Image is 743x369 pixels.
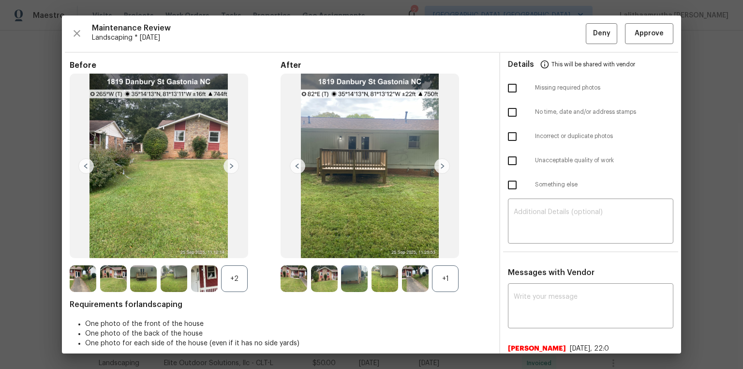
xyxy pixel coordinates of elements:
img: left-chevron-button-url [78,158,94,174]
span: Deny [593,28,610,40]
button: Approve [625,23,673,44]
span: Messages with Vendor [508,269,594,277]
div: Incorrect or duplicate photos [500,124,681,149]
img: right-chevron-button-url [223,158,239,174]
span: Something else [535,181,673,189]
span: No time, date and/or address stamps [535,108,673,116]
div: Unacceptable quality of work [500,149,681,173]
span: [PERSON_NAME] [508,344,566,354]
span: Unacceptable quality of work [535,156,673,165]
span: Incorrect or duplicate photos [535,132,673,140]
span: After [281,61,491,70]
span: Before [70,61,281,70]
div: Missing required photos [500,76,681,100]
div: +1 [432,265,459,292]
span: This will be shared with vendor [551,53,635,76]
div: No time, date and/or address stamps [500,100,681,124]
div: +2 [221,265,248,292]
img: right-chevron-button-url [434,158,450,174]
span: Requirements for landscaping [70,300,491,309]
span: Approve [635,28,664,40]
li: One photo of the back of the house [85,329,491,338]
span: Landscaping * [DATE] [92,33,586,43]
span: [DATE], 22:0 [570,345,609,352]
button: Deny [586,23,617,44]
span: Maintenance Review [92,23,586,33]
span: Hi [PERSON_NAME], Thanks for letting us know. [508,354,673,363]
span: Missing required photos [535,84,673,92]
img: left-chevron-button-url [290,158,305,174]
div: Something else [500,173,681,197]
li: One photo of the front of the house [85,319,491,329]
li: One photo for each side of the house (even if it has no side yards) [85,338,491,348]
span: Details [508,53,534,76]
